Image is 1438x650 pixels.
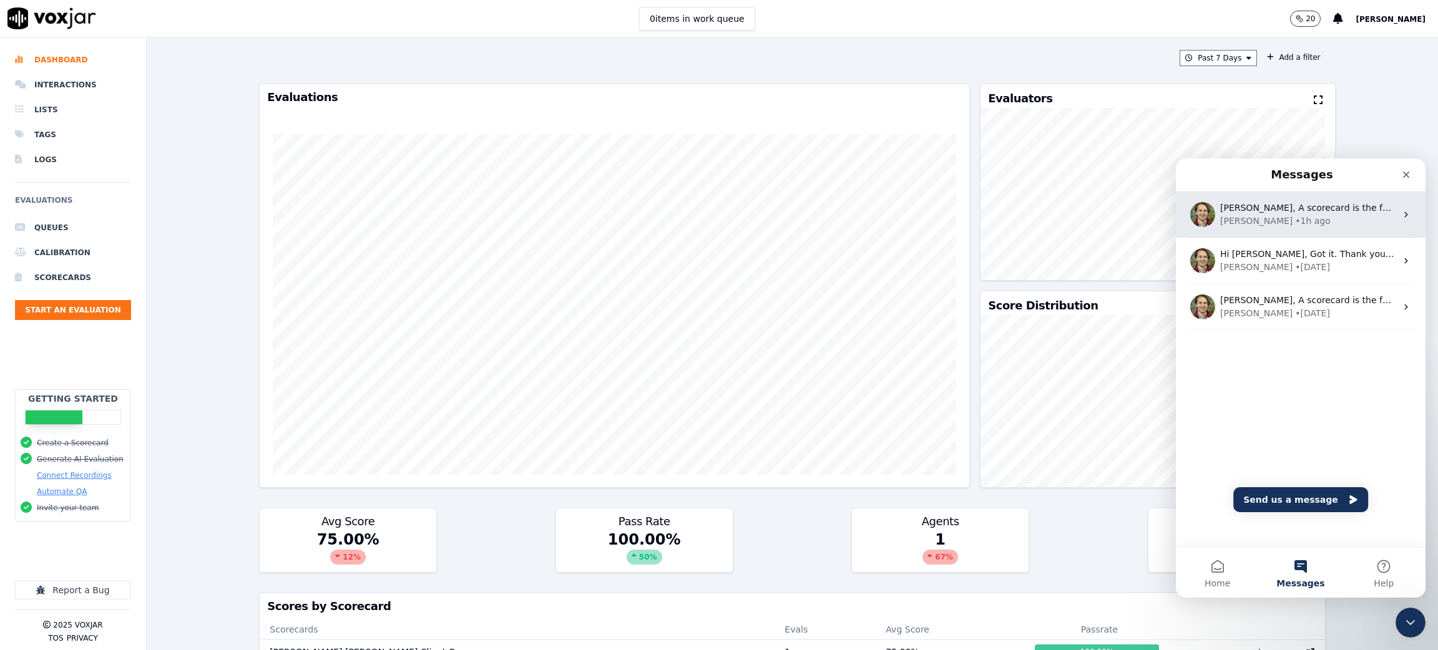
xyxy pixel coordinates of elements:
h3: Avg Score [267,516,429,527]
button: Report a Bug [15,581,131,599]
iframe: Intercom live chat [1176,158,1426,598]
button: 20 [1290,11,1333,27]
div: [PERSON_NAME] [44,56,117,69]
span: Messages [100,420,149,429]
div: [PERSON_NAME] [44,102,117,115]
a: Calibration [15,240,131,265]
button: 20 [1290,11,1321,27]
th: Avg Score [876,619,1025,639]
img: Profile image for Curtis [14,90,39,115]
span: [PERSON_NAME], A scorecard is the foundation of fully automated call evaluations. Check out this ... [44,137,695,147]
a: Interactions [15,72,131,97]
button: Connect Recordings [37,470,112,480]
h2: Getting Started [28,392,118,405]
div: 67 % [922,550,958,565]
div: • 1h ago [119,56,155,69]
a: Queues [15,215,131,240]
span: [PERSON_NAME] [1356,15,1426,24]
h3: Evaluations [1156,516,1318,527]
button: 0items in work queue [639,7,755,31]
h6: Evaluations [15,193,131,215]
h3: Scores by Scorecard [267,601,1317,612]
div: 75.00 % [260,530,436,572]
h3: Evaluations [267,92,962,103]
span: Hi [PERSON_NAME], Got it. Thank you for that information! [44,90,301,100]
img: Profile image for Curtis [14,136,39,161]
div: 50 % [627,550,662,565]
div: • [DATE] [119,102,154,115]
a: Scorecards [15,265,131,290]
a: Logs [15,147,131,172]
div: 100.00 % [556,530,733,572]
a: Lists [15,97,131,122]
a: Tags [15,122,131,147]
div: 1 [1148,530,1325,572]
a: Dashboard [15,47,131,72]
div: • [DATE] [119,148,154,162]
p: 2025 Voxjar [53,620,102,630]
button: Generate AI Evaluation [37,454,124,464]
h3: Evaluators [988,93,1052,104]
button: Messages [83,389,166,439]
th: Evals [775,619,876,639]
h3: Agents [859,516,1021,527]
span: [PERSON_NAME], A scorecard is the foundation of fully automated call evaluations. Check out this ... [44,44,695,54]
h3: Score Distribution [988,300,1098,311]
th: Passrate [1025,619,1173,639]
div: 12 % [330,550,366,565]
span: Help [198,420,218,429]
button: Privacy [67,633,98,643]
button: TOS [48,633,63,643]
button: Invite your team [37,503,99,513]
img: voxjar logo [7,7,96,29]
th: Scorecards [260,619,775,639]
button: Start an Evaluation [15,300,131,320]
button: Add a filter [1262,50,1325,65]
button: Automate QA [37,487,87,497]
button: Help [167,389,250,439]
button: [PERSON_NAME] [1356,11,1438,26]
h3: Pass Rate [564,516,725,527]
button: Past 7 Days [1180,50,1257,66]
p: 20 [1306,14,1315,24]
button: Create a Scorecard [37,438,109,448]
div: [PERSON_NAME] [44,148,117,162]
div: 1 [852,530,1029,572]
button: Send us a message [57,329,192,354]
iframe: Intercom live chat [1396,608,1426,638]
span: Home [29,420,54,429]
